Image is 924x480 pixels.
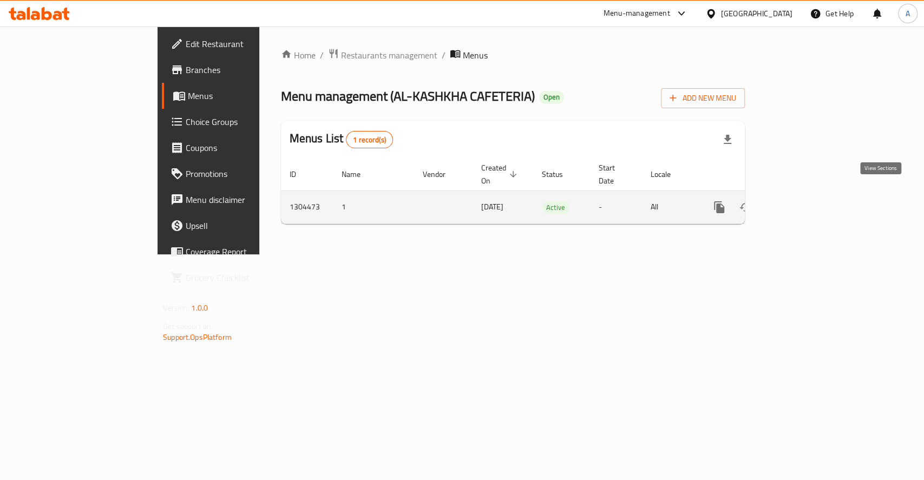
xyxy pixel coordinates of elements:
div: Total records count [346,131,393,148]
button: more [706,194,732,220]
td: All [642,190,698,223]
span: 1 record(s) [346,135,392,145]
td: 1 [333,190,414,223]
th: Actions [698,158,819,191]
span: Menus [188,89,303,102]
a: Grocery Checklist [162,265,312,291]
span: Start Date [599,161,629,187]
div: Export file [715,127,740,153]
button: Add New Menu [661,88,745,108]
a: Edit Restaurant [162,31,312,57]
button: Change Status [732,194,758,220]
span: [DATE] [481,200,503,214]
span: Restaurants management [341,49,437,62]
span: Vendor [423,168,460,181]
span: Branches [186,63,303,76]
span: Coverage Report [186,245,303,258]
li: / [442,49,445,62]
span: Version: [163,301,189,315]
a: Coupons [162,135,312,161]
span: ID [290,168,310,181]
span: Grocery Checklist [186,271,303,284]
span: Status [542,168,577,181]
span: Menu management ( AL-KASHKHA CAFETERIA ) [281,84,535,108]
a: Support.OpsPlatform [163,330,232,344]
li: / [320,49,324,62]
span: Menu disclaimer [186,193,303,206]
div: [GEOGRAPHIC_DATA] [721,8,792,19]
span: Choice Groups [186,115,303,128]
nav: breadcrumb [281,48,745,62]
span: Edit Restaurant [186,37,303,50]
span: A [906,8,910,19]
span: Add New Menu [670,91,736,105]
a: Restaurants management [328,48,437,62]
span: 1.0.0 [191,301,208,315]
span: Menus [463,49,488,62]
td: - [590,190,642,223]
span: Active [542,201,569,214]
span: Created On [481,161,520,187]
a: Menus [162,83,312,109]
span: Coupons [186,141,303,154]
a: Promotions [162,161,312,187]
div: Open [539,91,564,104]
span: Promotions [186,167,303,180]
span: Get support on: [163,319,213,333]
a: Coverage Report [162,239,312,265]
span: Upsell [186,219,303,232]
a: Branches [162,57,312,83]
h2: Menus List [290,130,393,148]
span: Locale [651,168,685,181]
div: Menu-management [604,7,670,20]
table: enhanced table [281,158,819,224]
span: Open [539,93,564,102]
span: Name [342,168,375,181]
a: Menu disclaimer [162,187,312,213]
a: Upsell [162,213,312,239]
a: Choice Groups [162,109,312,135]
